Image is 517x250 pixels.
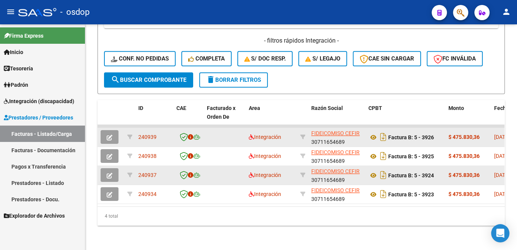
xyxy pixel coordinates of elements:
div: 30711654689 [311,148,362,164]
span: Area [249,105,260,111]
span: - osdop [60,4,90,21]
span: [DATE] [494,191,510,197]
span: Borrar Filtros [206,76,261,83]
span: Razón Social [311,105,343,111]
strong: Factura B: 5 - 3925 [388,153,434,159]
span: 240939 [138,134,157,140]
button: Buscar Comprobante [104,72,193,88]
button: Borrar Filtros [199,72,268,88]
span: Monto [448,105,464,111]
div: 4 total [98,207,505,226]
span: Completa [188,55,225,62]
span: 240938 [138,153,157,159]
mat-icon: delete [206,75,215,84]
span: Tesorería [4,64,33,73]
span: FIDEICOMISO CEFIR [311,187,360,193]
datatable-header-cell: Facturado x Orden De [204,100,246,134]
span: Integración [249,191,281,197]
strong: $ 475.830,36 [448,172,480,178]
div: 30711654689 [311,186,362,202]
button: Conf. no pedidas [104,51,176,66]
div: 30711654689 [311,129,362,145]
span: CPBT [368,105,382,111]
strong: Factura B: 5 - 3923 [388,191,434,197]
span: Explorador de Archivos [4,212,65,220]
button: S/ legajo [298,51,347,66]
datatable-header-cell: Monto [445,100,491,134]
span: Facturado x Orden De [207,105,235,120]
span: Buscar Comprobante [111,76,186,83]
datatable-header-cell: ID [135,100,173,134]
strong: Factura B: 5 - 3926 [388,134,434,140]
div: Open Intercom Messenger [491,224,509,242]
strong: Factura B: 5 - 3924 [388,172,434,178]
datatable-header-cell: CAE [173,100,204,134]
button: Completa [181,51,232,66]
span: Integración [249,153,281,159]
span: Integración [249,172,281,178]
strong: $ 475.830,36 [448,191,480,197]
span: ID [138,105,143,111]
span: [DATE] [494,172,510,178]
mat-icon: search [111,75,120,84]
strong: $ 475.830,36 [448,153,480,159]
span: Conf. no pedidas [111,55,169,62]
button: CAE SIN CARGAR [353,51,421,66]
span: CAE SIN CARGAR [360,55,414,62]
span: Integración [249,134,281,140]
datatable-header-cell: Razón Social [308,100,365,134]
span: Prestadores / Proveedores [4,113,73,122]
span: S/ legajo [305,55,340,62]
span: Inicio [4,48,23,56]
datatable-header-cell: Area [246,100,297,134]
span: S/ Doc Resp. [244,55,286,62]
span: FIDEICOMISO CEFIR [311,168,360,174]
h4: - filtros rápidos Integración - [104,37,498,45]
span: [DATE] [494,153,510,159]
i: Descargar documento [378,169,388,181]
span: Integración (discapacidad) [4,97,74,105]
i: Descargar documento [378,188,388,200]
i: Descargar documento [378,150,388,162]
mat-icon: menu [6,7,15,16]
span: CAE [176,105,186,111]
button: S/ Doc Resp. [237,51,293,66]
span: 240937 [138,172,157,178]
div: 30711654689 [311,167,362,183]
datatable-header-cell: CPBT [365,100,445,134]
span: FIDEICOMISO CEFIR [311,130,360,136]
span: [DATE] [494,134,510,140]
span: Firma Express [4,32,43,40]
button: FC Inválida [427,51,483,66]
span: Padrón [4,81,28,89]
i: Descargar documento [378,131,388,143]
span: 240934 [138,191,157,197]
span: FC Inválida [434,55,476,62]
span: FIDEICOMISO CEFIR [311,149,360,155]
strong: $ 475.830,36 [448,134,480,140]
mat-icon: person [502,7,511,16]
